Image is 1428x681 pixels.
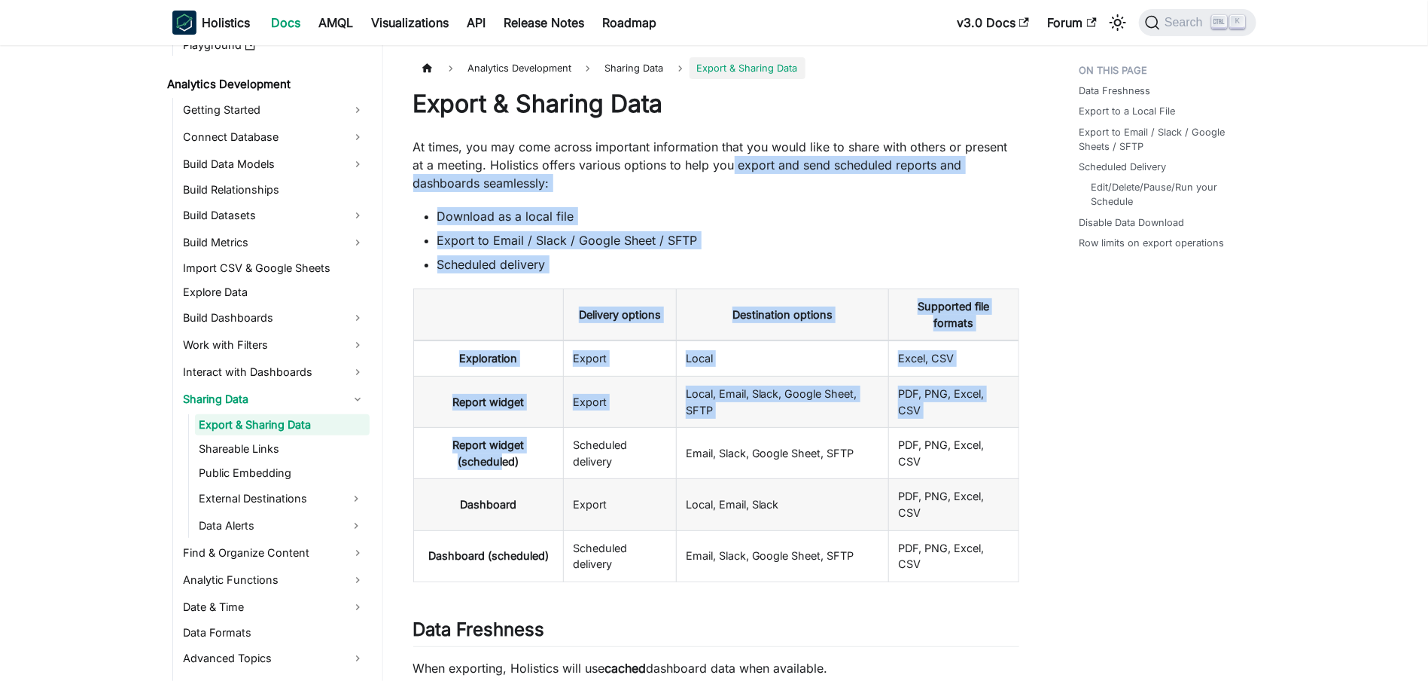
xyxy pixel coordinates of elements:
[195,414,370,435] a: Export & Sharing Data
[889,530,1019,582] td: PDF, PNG, Excel, CSV
[413,530,563,582] th: Dashboard (scheduled)
[889,340,1019,376] td: Excel, CSV
[179,35,370,56] a: Playground
[343,487,370,511] button: Expand sidebar category 'External Destinations'
[413,618,1019,647] h2: Data Freshness
[163,74,370,95] a: Analytics Development
[563,289,676,341] th: Delivery options
[889,428,1019,479] td: PDF, PNG, Excel, CSV
[179,152,370,176] a: Build Data Models
[437,231,1019,249] li: Export to Email / Slack / Google Sheet / SFTP
[563,428,676,479] td: Scheduled delivery
[437,207,1019,225] li: Download as a local file
[889,289,1019,341] th: Supported file formats
[179,203,370,228] a: Build Datasets
[179,282,370,303] a: Explore Data
[1079,236,1225,250] a: Row limits on export operations
[413,377,563,428] th: Report widget
[563,530,676,582] td: Scheduled delivery
[157,45,383,681] nav: Docs sidebar
[179,622,370,643] a: Data Formats
[179,125,370,149] a: Connect Database
[413,89,1019,119] h1: Export & Sharing Data
[495,11,594,35] a: Release Notes
[889,479,1019,530] td: PDF, PNG, Excel, CSV
[1079,104,1176,118] a: Export to a Local File
[597,57,671,79] span: Sharing Data
[413,138,1019,192] p: At times, you may come across important information that you would like to share with others or p...
[413,57,442,79] a: Home page
[676,479,888,530] td: Local, Email, Slack
[1230,15,1245,29] kbd: K
[676,530,888,582] td: Email, Slack, Google Sheet, SFTP
[179,306,370,330] a: Build Dashboards
[172,11,251,35] a: HolisticsHolistics
[179,98,370,122] a: Getting Started
[563,340,676,376] td: Export
[605,661,647,676] strong: cached
[195,463,370,484] a: Public Embedding
[889,377,1019,428] td: PDF, PNG, Excel, CSV
[563,479,676,530] td: Export
[458,11,495,35] a: API
[676,340,888,376] td: Local
[179,333,370,357] a: Work with Filters
[1092,180,1241,209] a: Edit/Delete/Pause/Run your Schedule
[948,11,1039,35] a: v3.0 Docs
[437,255,1019,273] li: Scheduled delivery
[179,387,370,411] a: Sharing Data
[179,258,370,279] a: Import CSV & Google Sheets
[179,541,370,565] a: Find & Organize Content
[179,231,370,255] a: Build Metrics
[413,340,563,376] th: Exploration
[263,11,310,35] a: Docs
[413,479,563,530] th: Dashboard
[1106,11,1130,35] button: Switch between dark and light mode (currently light mode)
[676,428,888,479] td: Email, Slack, Google Sheet, SFTP
[1160,16,1212,29] span: Search
[594,11,666,35] a: Roadmap
[310,11,363,35] a: AMQL
[1079,125,1247,154] a: Export to Email / Slack / Google Sheets / SFTP
[676,377,888,428] td: Local, Email, Slack, Google Sheet, SFTP
[343,514,370,538] button: Expand sidebar category 'Data Alerts'
[179,646,370,670] a: Advanced Topics
[460,57,579,79] span: Analytics Development
[195,487,343,511] a: External Destinations
[1039,11,1106,35] a: Forum
[1079,215,1185,230] a: Disable Data Download
[195,514,343,538] a: Data Alerts
[179,179,370,200] a: Build Relationships
[1139,9,1256,36] button: Search (Ctrl+K)
[690,57,805,79] span: Export & Sharing Data
[413,659,1019,677] p: When exporting, Holistics will use dashboard data when available.
[195,438,370,460] a: Shareable Links
[676,289,888,341] th: Destination options
[563,377,676,428] td: Export
[179,595,370,619] a: Date & Time
[363,11,458,35] a: Visualizations
[413,57,1019,79] nav: Breadcrumbs
[172,11,196,35] img: Holistics
[179,568,370,592] a: Analytic Functions
[202,14,251,32] b: Holistics
[413,428,563,479] th: Report widget (scheduled)
[1079,160,1167,174] a: Scheduled Delivery
[1079,84,1151,98] a: Data Freshness
[179,360,370,384] a: Interact with Dashboards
